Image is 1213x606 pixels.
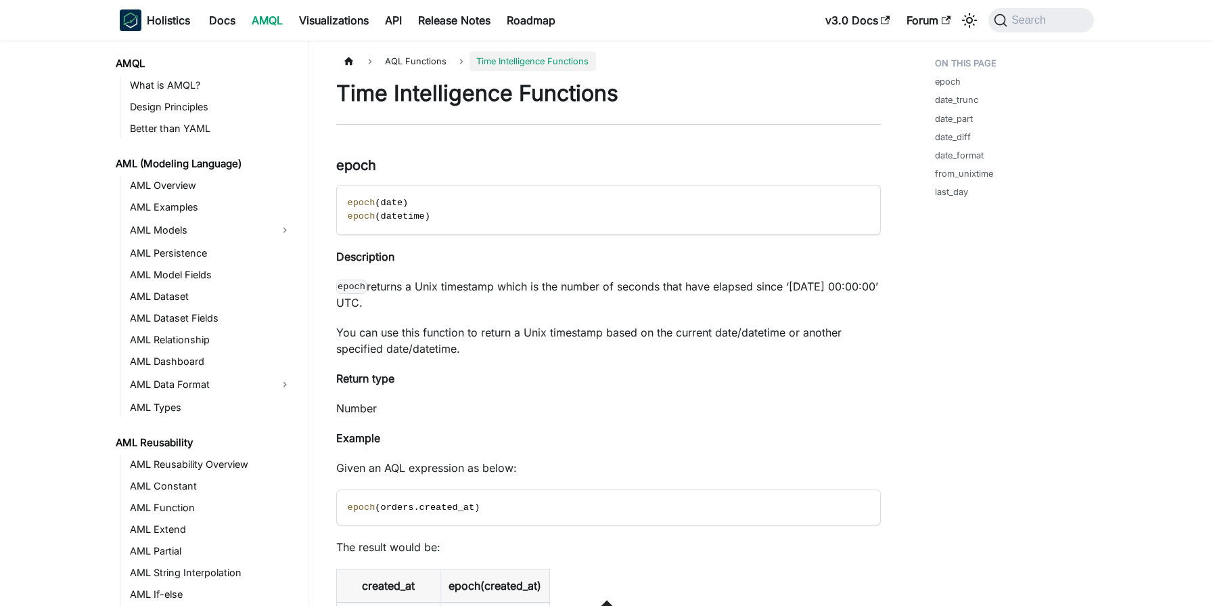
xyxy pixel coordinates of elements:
[377,9,410,31] a: API
[112,54,297,73] a: AMQL
[126,265,297,284] a: AML Model Fields
[106,41,309,606] nav: Docs sidebar
[112,433,297,452] a: AML Reusability
[126,219,273,241] a: AML Models
[126,477,297,496] a: AML Constant
[817,9,898,31] a: v3.0 Docs
[959,9,980,31] button: Switch between dark and light mode (currently system mode)
[935,186,968,198] a: last_day
[336,278,881,311] p: returns a Unix timestamp which is the number of seconds that have elapsed since ‘[DATE] 00:00:00’...
[336,250,394,263] strong: Description
[935,149,984,162] a: date_format
[273,374,297,395] button: Expand sidebar category 'AML Data Format'
[126,352,297,371] a: AML Dashboard
[440,569,549,603] th: epoch(created_at)
[126,398,297,417] a: AML Types
[126,98,297,116] a: Design Principles
[935,75,961,88] a: epoch
[147,12,190,28] b: Holistics
[336,400,881,416] p: Number
[126,198,297,217] a: AML Examples
[410,9,499,31] a: Release Notes
[126,309,297,328] a: AML Dataset Fields
[935,131,971,144] a: date_diff
[378,51,453,71] span: AQL Functions
[499,9,564,31] a: Roadmap
[470,51,595,71] span: Time Intelligence Functions
[898,9,959,31] a: Forum
[126,498,297,517] a: AML Function
[413,502,419,513] span: .
[348,198,375,208] span: epoch
[336,431,380,445] strong: Example
[126,455,297,474] a: AML Reusability Overview
[380,211,424,221] span: datetime
[380,502,413,513] span: orders
[375,502,380,513] span: (
[126,520,297,539] a: AML Extend
[403,198,408,208] span: )
[375,198,380,208] span: (
[935,112,973,125] a: date_part
[988,8,1093,33] button: Search (Command+K)
[336,80,881,107] h1: Time Intelligence Functions
[336,280,367,293] code: epoch
[419,502,475,513] span: created_at
[474,502,480,513] span: )
[425,211,430,221] span: )
[120,9,190,31] a: HolisticsHolisticsHolistics
[336,157,881,174] h3: epoch
[336,569,440,603] th: created_at
[336,539,881,555] p: The result would be:
[336,51,881,71] nav: Breadcrumbs
[273,219,297,241] button: Expand sidebar category 'AML Models'
[348,502,375,513] span: epoch
[291,9,377,31] a: Visualizations
[336,460,881,476] p: Given an AQL expression as below:
[126,176,297,195] a: AML Overview
[126,374,273,395] a: AML Data Format
[348,211,375,221] span: epoch
[244,9,291,31] a: AMQL
[126,76,297,95] a: What is AMQL?
[126,330,297,349] a: AML Relationship
[112,154,297,173] a: AML (Modeling Language)
[336,372,394,385] strong: Return type
[126,542,297,561] a: AML Partial
[380,198,403,208] span: date
[126,585,297,604] a: AML If-else
[375,211,380,221] span: (
[935,167,993,180] a: from_unixtime
[126,244,297,263] a: AML Persistence
[1007,14,1054,26] span: Search
[120,9,141,31] img: Holistics
[201,9,244,31] a: Docs
[126,287,297,306] a: AML Dataset
[935,93,978,106] a: date_trunc
[126,563,297,582] a: AML String Interpolation
[336,324,881,357] p: You can use this function to return a Unix timestamp based on the current date/datetime or anothe...
[336,51,362,71] a: Home page
[126,119,297,138] a: Better than YAML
